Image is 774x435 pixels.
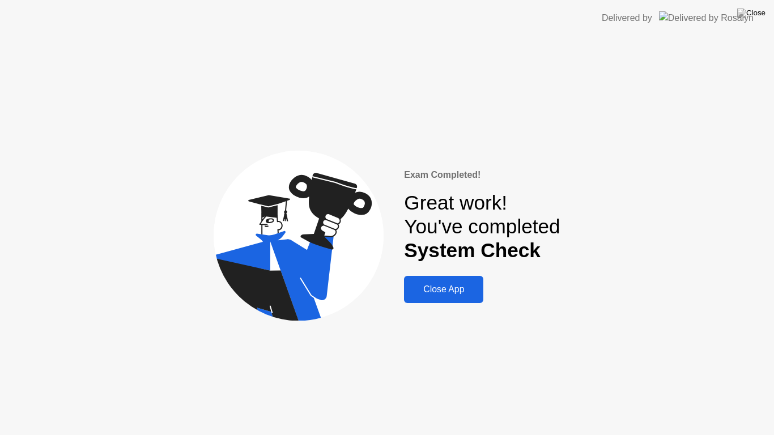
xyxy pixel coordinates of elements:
div: Great work! You've completed [404,191,560,263]
img: Delivered by Rosalyn [659,11,754,24]
div: Close App [407,284,480,295]
b: System Check [404,239,541,261]
img: Close [737,8,766,18]
div: Exam Completed! [404,168,560,182]
div: Delivered by [602,11,652,25]
button: Close App [404,276,483,303]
